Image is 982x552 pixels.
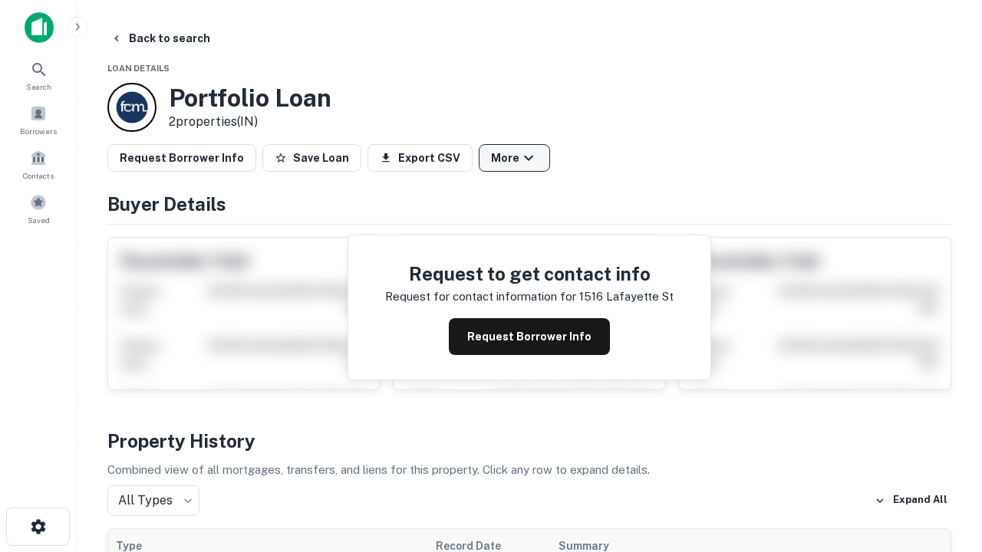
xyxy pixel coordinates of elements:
span: Saved [28,214,50,226]
h4: Buyer Details [107,190,951,218]
span: Borrowers [20,125,57,137]
h3: Portfolio Loan [169,84,331,113]
button: Save Loan [262,144,361,172]
a: Contacts [5,143,72,185]
a: Borrowers [5,99,72,140]
h4: Request to get contact info [385,260,674,287]
p: Combined view of all mortgages, transfers, and liens for this property. Click any row to expand d... [107,461,951,479]
div: All Types [107,485,199,516]
a: Search [5,54,72,96]
iframe: Chat Widget [905,380,982,454]
span: Contacts [23,169,54,182]
h4: Property History [107,427,951,455]
span: Search [26,80,51,93]
button: Back to search [104,25,216,52]
p: 1516 lafayette st [579,287,674,306]
button: Request Borrower Info [449,318,610,355]
button: Request Borrower Info [107,144,256,172]
a: Saved [5,188,72,229]
p: Request for contact information for [385,287,576,306]
img: capitalize-icon.png [25,12,54,43]
button: Export CSV [367,144,473,172]
span: Loan Details [107,64,170,73]
button: More [479,144,550,172]
button: Expand All [871,489,951,512]
p: 2 properties (IN) [169,113,331,131]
